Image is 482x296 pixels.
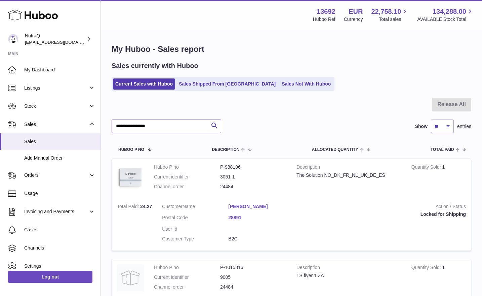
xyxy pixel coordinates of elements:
[415,123,428,130] label: Show
[154,184,220,190] dt: Channel order
[296,172,401,178] div: The Solution NO_DK_FR_NL_UK_DE_ES
[313,16,335,23] div: Huboo Ref
[305,203,466,211] strong: Action / Status
[24,138,95,145] span: Sales
[25,39,99,45] span: [EMAIL_ADDRESS][DOMAIN_NAME]
[162,236,228,242] dt: Customer Type
[24,245,95,251] span: Channels
[118,147,144,152] span: Huboo P no
[117,204,140,211] strong: Total Paid
[220,274,286,281] dd: 9005
[349,7,363,16] strong: EUR
[371,7,401,16] span: 22,758.10
[24,227,95,233] span: Cases
[220,284,286,290] dd: 24484
[220,184,286,190] dd: 24484
[457,123,471,130] span: entries
[24,190,95,197] span: Usage
[113,78,175,90] a: Current Sales with Huboo
[24,155,95,161] span: Add Manual Order
[279,78,333,90] a: Sales Not With Huboo
[112,61,198,70] h2: Sales currently with Huboo
[317,7,335,16] strong: 13692
[228,203,294,210] a: [PERSON_NAME]
[112,44,471,55] h1: My Huboo - Sales report
[162,204,183,209] span: Customer
[24,172,88,178] span: Orders
[417,16,474,23] span: AVAILABLE Stock Total
[212,147,239,152] span: Description
[154,174,220,180] dt: Current identifier
[228,236,294,242] dd: B2C
[24,85,88,91] span: Listings
[406,159,471,198] td: 1
[154,284,220,290] dt: Channel order
[8,34,18,44] img: log@nutraq.com
[296,264,401,272] strong: Description
[417,7,474,23] a: 134,288.00 AVAILABLE Stock Total
[140,204,152,209] span: 24.27
[25,33,85,45] div: NutraQ
[162,226,228,232] dt: User Id
[24,121,88,128] span: Sales
[305,211,466,218] div: Locked for Shipping
[379,16,409,23] span: Total sales
[8,271,92,283] a: Log out
[24,208,88,215] span: Invoicing and Payments
[24,263,95,269] span: Settings
[344,16,363,23] div: Currency
[176,78,278,90] a: Sales Shipped From [GEOGRAPHIC_DATA]
[371,7,409,23] a: 22,758.10 Total sales
[220,264,286,271] dd: P-1015816
[117,264,144,291] img: no-photo.jpg
[296,272,401,279] div: TS flyer 1 ZA
[296,164,401,172] strong: Description
[162,215,228,223] dt: Postal Code
[24,67,95,73] span: My Dashboard
[228,215,294,221] a: 28891
[220,164,286,170] dd: P-988106
[312,147,358,152] span: ALLOCATED Quantity
[431,147,454,152] span: Total paid
[433,7,466,16] span: 134,288.00
[162,203,228,211] dt: Name
[154,274,220,281] dt: Current identifier
[220,174,286,180] dd: 3051-1
[411,265,442,272] strong: Quantity Sold
[24,103,88,109] span: Stock
[154,164,220,170] dt: Huboo P no
[411,164,442,171] strong: Quantity Sold
[154,264,220,271] dt: Huboo P no
[117,164,144,191] img: 136921728478892.jpg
